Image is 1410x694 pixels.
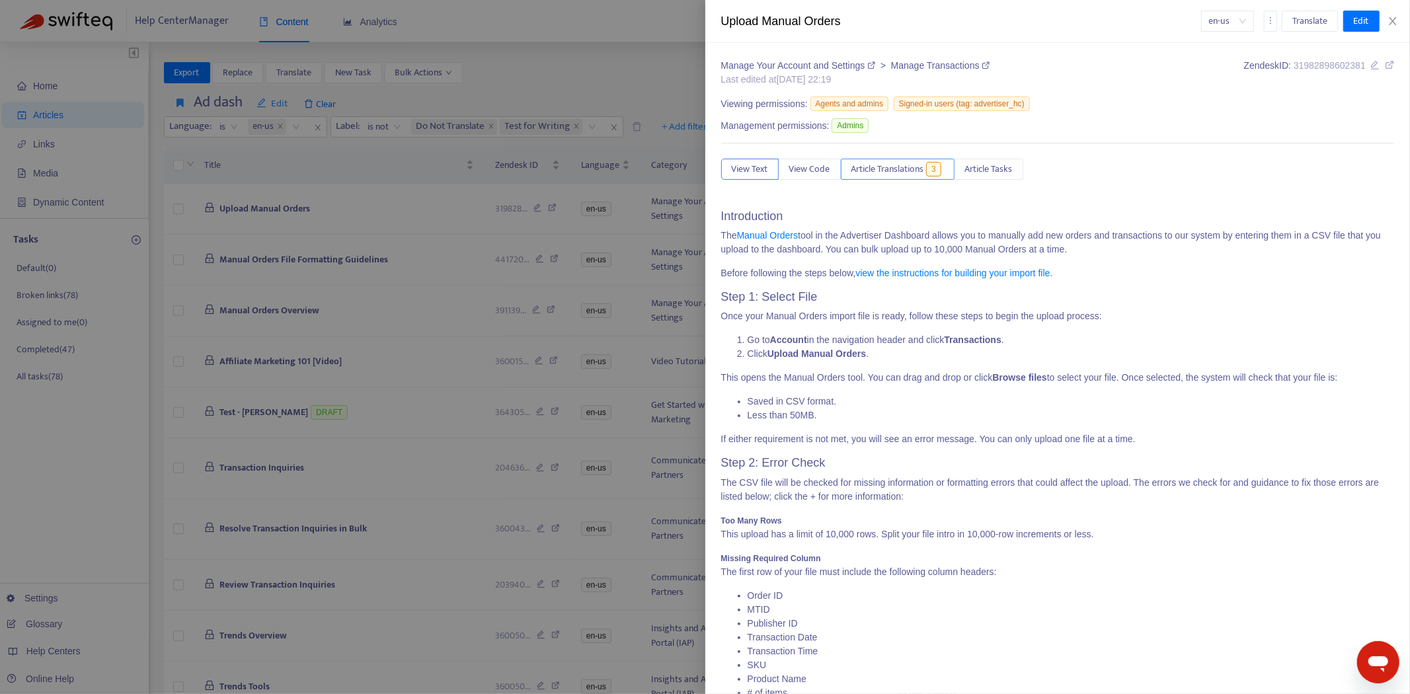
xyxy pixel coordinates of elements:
button: View Text [721,159,779,180]
span: View Text [732,162,768,176]
button: Article Translations3 [841,159,955,180]
p: Before following the steps below, . [721,266,1395,280]
span: Admins [832,118,869,133]
span: 3 [926,162,941,176]
a: Manage Your Account and Settings [721,60,879,71]
div: Upload Manual Orders [721,13,1201,30]
strong: Upload Manual Orders [767,348,866,359]
p: The first row of your file must include the following column headers: [721,565,1395,579]
button: Edit [1343,11,1380,32]
span: Agents and admins [810,96,889,111]
span: Article Tasks [965,162,1013,176]
span: Signed-in users (tag: advertiser_hc) [894,96,1030,111]
li: Product Name [748,672,1395,686]
span: Management permissions: [721,119,830,133]
a: Manual Orders [737,230,799,241]
li: Saved in CSV format. [748,395,1395,408]
iframe: Button to launch messaging window [1357,641,1399,683]
p: This opens the Manual Orders tool. You can drag and drop or click to select your file. Once selec... [721,371,1395,385]
span: View Code [789,162,830,176]
h3: Step 1: Select File [721,290,1395,305]
button: View Code [779,159,841,180]
div: > [721,59,990,73]
span: Article Translations [851,162,924,176]
span: 31982898602381 [1294,60,1366,71]
span: Translate [1292,14,1327,28]
li: SKU [748,658,1395,672]
li: Less than 50MB. [748,408,1395,422]
p: The CSV file will be checked for missing information or formatting errors that could affect the u... [721,476,1395,504]
li: Click . [748,347,1395,361]
strong: Too Many Rows [721,516,782,525]
span: more [1266,16,1275,25]
p: The tool in the Advertiser Dashboard allows you to manually add new orders and transactions to ou... [721,229,1395,256]
div: Last edited at [DATE] 22:19 [721,73,990,87]
button: more [1264,11,1277,32]
span: Viewing permissions: [721,97,808,111]
strong: Transactions [945,334,1001,345]
p: This upload has a limit of 10,000 rows. Split your file intro in 10,000-row increments or less. [721,527,1395,541]
span: en-us [1209,11,1246,31]
strong: Account [770,334,807,345]
a: Manage Transactions [891,60,990,71]
div: Zendesk ID: [1244,59,1394,87]
li: Transaction Time [748,644,1395,658]
span: close [1388,16,1398,26]
h3: Step 2: Error Check [721,456,1395,471]
a: view the instructions for building your import file [855,268,1050,278]
button: Translate [1282,11,1338,32]
span: Edit [1354,14,1369,28]
p: If either requirement is not met, you will see an error message. You can only upload one file at ... [721,432,1395,446]
strong: Browse files [992,372,1046,383]
strong: Missing Required Column [721,554,821,563]
h3: Introduction [721,210,1395,224]
li: MTID [748,603,1395,617]
button: Close [1384,15,1402,28]
li: Transaction Date [748,631,1395,644]
button: Article Tasks [955,159,1023,180]
li: Order ID [748,589,1395,603]
li: Go to in the navigation header and click . [748,333,1395,347]
p: Once your Manual Orders import file is ready, follow these steps to begin the upload process: [721,309,1395,323]
li: Publisher ID [748,617,1395,631]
